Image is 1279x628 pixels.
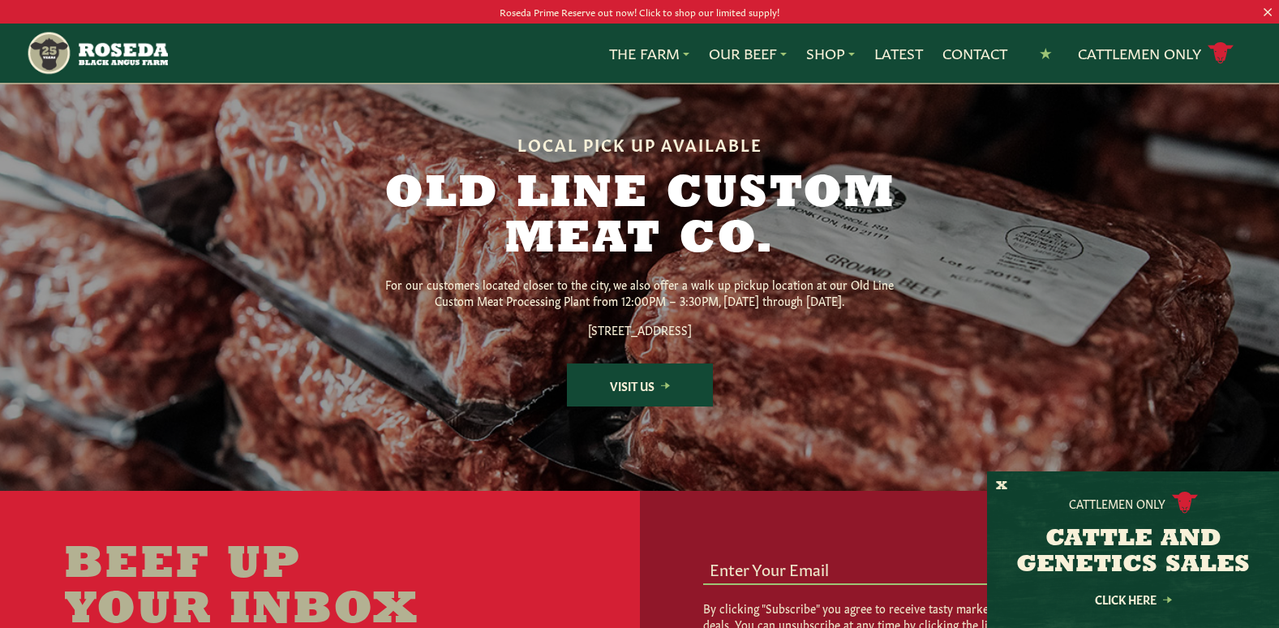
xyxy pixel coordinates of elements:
h3: CATTLE AND GENETICS SALES [1007,527,1259,579]
button: X [996,478,1007,495]
a: Latest [874,43,923,64]
a: Cattlemen Only [1078,39,1234,67]
img: cattle-icon.svg [1172,492,1198,514]
h6: Local Pick Up Available [328,135,951,153]
a: Contact [942,43,1007,64]
p: Roseda Prime Reserve out now! Click to shop our limited supply! [64,3,1215,20]
a: Click Here [1060,594,1206,604]
p: [STREET_ADDRESS] [380,321,899,338]
h2: Old Line Custom Meat Co. [328,172,951,263]
a: The Farm [609,43,689,64]
a: Visit Us [567,363,713,406]
a: Our Beef [709,43,787,64]
input: Enter Your Email [703,553,1043,583]
img: https://roseda.com/wp-content/uploads/2021/05/roseda-25-header.png [26,30,169,76]
p: For our customers located closer to the city, we also offer a walk up pickup location at our Old ... [380,276,899,308]
p: Cattlemen Only [1069,495,1165,511]
a: Shop [806,43,855,64]
nav: Main Navigation [26,24,1254,83]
